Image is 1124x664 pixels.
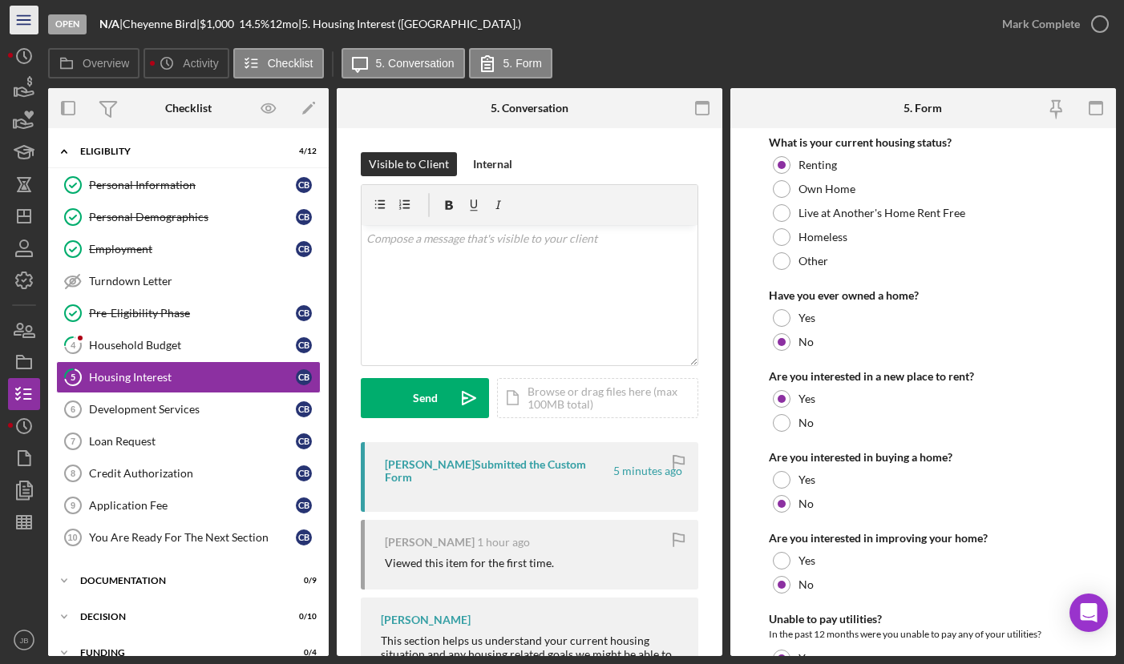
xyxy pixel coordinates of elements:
[80,648,277,658] div: Funding
[799,417,814,429] label: No
[89,275,320,288] div: Turndown Letter
[799,497,814,510] label: No
[56,521,321,553] a: 10You Are Ready For The Next SectionCB
[48,48,139,78] button: Overview
[503,57,542,70] label: 5. Form
[56,297,321,329] a: Pre-Eligibility PhaseCB
[769,626,1078,642] div: In the past 12 months were you unable to pay any of your utilities?
[799,392,815,405] label: Yes
[233,48,324,78] button: Checklist
[369,152,449,176] div: Visible to Client
[89,243,296,256] div: Employment
[385,557,554,569] div: Viewed this item for the first time.
[99,18,123,30] div: |
[296,433,312,449] div: C B
[89,211,296,223] div: Personal Demographics
[239,18,269,30] div: 14.5 %
[56,457,321,489] a: 8Credit AuthorizationCB
[56,233,321,265] a: EmploymentCB
[298,18,521,30] div: | 5. Housing Interest ([GEOGRAPHIC_DATA].)
[799,183,855,195] label: Own Home
[71,437,75,446] tspan: 7
[904,102,942,115] div: 5. Form
[288,612,317,622] div: 0 / 10
[288,648,317,658] div: 0 / 4
[89,179,296,191] div: Personal Information
[71,469,75,478] tspan: 8
[268,57,313,70] label: Checklist
[296,369,312,385] div: C B
[385,458,611,484] div: [PERSON_NAME] Submitted the Custom Form
[986,8,1116,40] button: Mark Complete
[200,17,234,30] span: $1,000
[342,48,465,78] button: 5. Conversation
[296,401,312,417] div: C B
[413,378,438,418] div: Send
[799,231,847,243] label: Homeless
[8,624,40,656] button: JB
[71,404,75,414] tspan: 6
[89,467,296,480] div: Credit Authorization
[89,435,296,448] div: Loan Request
[89,339,296,352] div: Household Budget
[296,177,312,193] div: C B
[56,329,321,361] a: 4Household BudgetCB
[769,136,1078,149] div: What is your current housing status?
[799,312,815,324] label: Yes
[89,403,296,416] div: Development Services
[769,532,1078,545] div: Are you interested in improving your home?
[288,576,317,586] div: 0 / 9
[799,554,815,567] label: Yes
[89,531,296,544] div: You Are Ready For The Next Section
[165,102,212,115] div: Checklist
[799,336,814,348] label: No
[465,152,520,176] button: Internal
[89,307,296,320] div: Pre-Eligibility Phase
[296,337,312,353] div: C B
[296,497,312,513] div: C B
[269,18,298,30] div: 12 mo
[71,340,76,350] tspan: 4
[56,489,321,521] a: 9Application FeeCB
[469,48,552,78] button: 5. Form
[288,147,317,156] div: 4 / 12
[296,241,312,257] div: C B
[80,147,277,156] div: Eligiblity
[376,57,455,70] label: 5. Conversation
[296,209,312,225] div: C B
[1002,8,1080,40] div: Mark Complete
[123,18,200,30] div: Cheyenne Bird |
[56,425,321,457] a: 7Loan RequestCB
[769,613,1078,626] div: Unable to pay utilities?
[80,612,277,622] div: Decision
[56,169,321,201] a: Personal InformationCB
[56,265,321,297] a: Turndown Letter
[48,14,87,34] div: Open
[56,393,321,425] a: 6Development ServicesCB
[83,57,129,70] label: Overview
[473,152,512,176] div: Internal
[361,378,489,418] button: Send
[769,289,1078,302] div: Have you ever owned a home?
[385,536,475,549] div: [PERSON_NAME]
[89,371,296,384] div: Housing Interest
[71,372,75,382] tspan: 5
[296,529,312,545] div: C B
[361,152,457,176] button: Visible to Client
[769,370,1078,383] div: Are you interested in a new place to rent?
[799,159,837,171] label: Renting
[381,614,471,626] div: [PERSON_NAME]
[144,48,228,78] button: Activity
[19,636,28,645] text: JB
[99,17,119,30] b: N/A
[89,499,296,512] div: Application Fee
[296,465,312,481] div: C B
[799,473,815,486] label: Yes
[296,305,312,321] div: C B
[769,451,1078,464] div: Are you interested in buying a home?
[799,207,965,219] label: Live at Another's Home Rent Free
[67,533,77,542] tspan: 10
[477,536,530,549] time: 2025-09-15 19:50
[80,576,277,586] div: Documentation
[491,102,568,115] div: 5. Conversation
